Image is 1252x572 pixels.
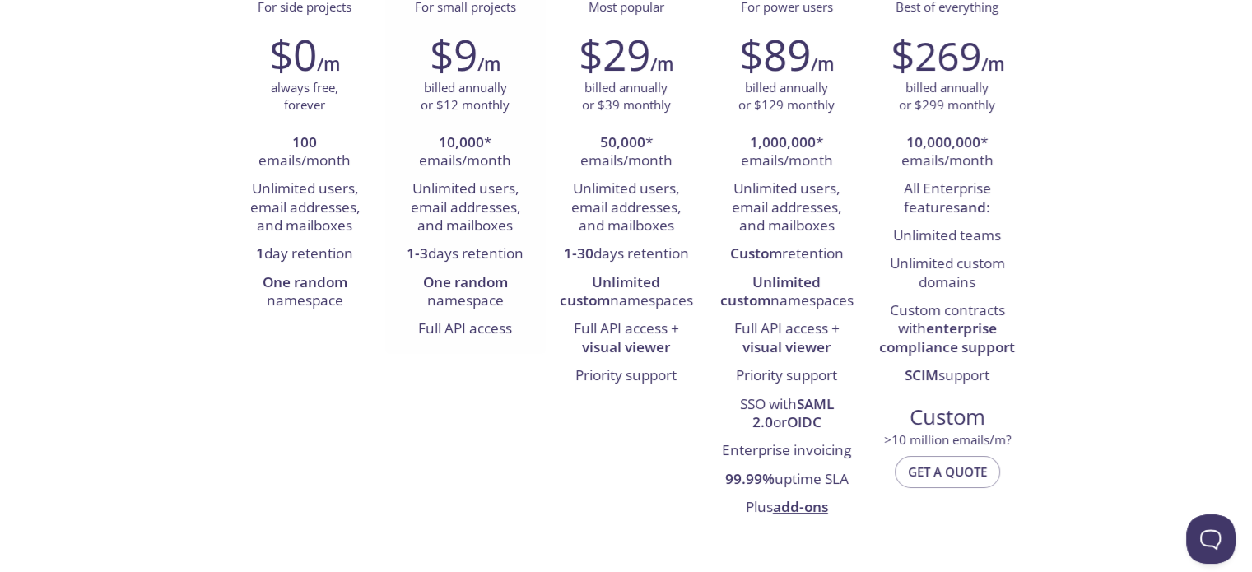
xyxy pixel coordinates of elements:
[560,272,661,309] strong: Unlimited custom
[263,272,347,291] strong: One random
[880,403,1014,431] span: Custom
[719,175,854,240] li: Unlimited users, email addresses, and mailboxes
[752,394,834,431] strong: SAML 2.0
[398,175,533,240] li: Unlimited users, email addresses, and mailboxes
[719,437,854,465] li: Enterprise invoicing
[720,272,821,309] strong: Unlimited custom
[237,240,373,268] li: day retention
[558,362,694,390] li: Priority support
[879,362,1015,390] li: support
[730,244,782,263] strong: Custom
[719,315,854,362] li: Full API access +
[884,431,1011,448] span: > 10 million emails/m?
[423,272,508,291] strong: One random
[750,133,816,151] strong: 1,000,000
[906,133,980,151] strong: 10,000,000
[650,50,673,78] h6: /m
[879,319,1015,356] strong: enterprise compliance support
[879,297,1015,362] li: Custom contracts with
[719,494,854,522] li: Plus
[811,50,834,78] h6: /m
[739,30,811,79] h2: $89
[891,30,981,79] h2: $
[237,175,373,240] li: Unlimited users, email addresses, and mailboxes
[719,466,854,494] li: uptime SLA
[905,365,938,384] strong: SCIM
[908,461,987,482] span: Get a quote
[579,30,650,79] h2: $29
[271,79,338,114] p: always free, forever
[477,50,500,78] h6: /m
[719,240,854,268] li: retention
[773,497,828,516] a: add-ons
[582,79,671,114] p: billed annually or $39 monthly
[398,315,533,343] li: Full API access
[407,244,428,263] strong: 1-3
[879,129,1015,176] li: * emails/month
[430,30,477,79] h2: $9
[719,129,854,176] li: * emails/month
[269,30,317,79] h2: $0
[981,50,1004,78] h6: /m
[558,240,694,268] li: days retention
[738,79,835,114] p: billed annually or $129 monthly
[915,29,981,82] span: 269
[879,175,1015,222] li: All Enterprise features :
[292,133,317,151] strong: 100
[398,240,533,268] li: days retention
[879,250,1015,297] li: Unlimited custom domains
[899,79,995,114] p: billed annually or $299 monthly
[398,269,533,316] li: namespace
[317,50,340,78] h6: /m
[439,133,484,151] strong: 10,000
[582,337,670,356] strong: visual viewer
[398,129,533,176] li: * emails/month
[564,244,593,263] strong: 1-30
[558,315,694,362] li: Full API access +
[895,456,1000,487] button: Get a quote
[1186,514,1236,564] iframe: Help Scout Beacon - Open
[879,222,1015,250] li: Unlimited teams
[742,337,831,356] strong: visual viewer
[600,133,645,151] strong: 50,000
[719,269,854,316] li: namespaces
[237,129,373,176] li: emails/month
[256,244,264,263] strong: 1
[237,269,373,316] li: namespace
[787,412,821,431] strong: OIDC
[421,79,510,114] p: billed annually or $12 monthly
[719,362,854,390] li: Priority support
[719,391,854,438] li: SSO with or
[558,269,694,316] li: namespaces
[960,198,986,216] strong: and
[558,175,694,240] li: Unlimited users, email addresses, and mailboxes
[558,129,694,176] li: * emails/month
[725,469,775,488] strong: 99.99%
